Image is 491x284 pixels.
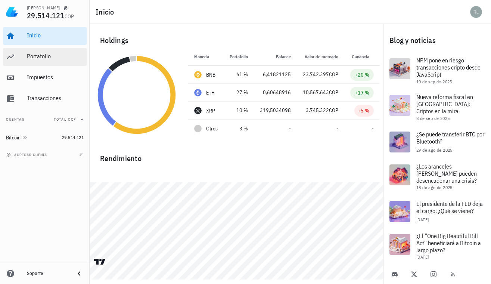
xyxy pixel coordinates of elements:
span: COP [65,13,74,20]
span: 10.567.643 [303,89,329,96]
th: Moneda [188,48,224,66]
div: +20 % [355,71,369,78]
span: 18 de ago de 2025 [416,185,453,190]
div: Portafolio [27,53,84,60]
div: Rendimiento [94,146,379,164]
div: 6,41821125 [260,71,291,78]
span: NPM pone en riesgo transacciones cripto desde JavaScript [416,56,481,78]
div: -5 % [359,107,369,114]
span: 10 de sep de 2025 [416,79,452,84]
a: Nueva reforma fiscal en [GEOGRAPHIC_DATA]: Criptos en la mira 8 de sep de 2025 [383,89,491,126]
div: Holdings [94,28,379,52]
div: 0,60648916 [260,89,291,96]
a: Bitcoin 29.514.121 [3,129,87,146]
a: Portafolio [3,48,87,66]
div: 10 % [230,106,248,114]
span: 29.514.121 [62,135,84,140]
span: Otros [206,125,218,133]
a: Charting by TradingView [93,258,106,265]
a: ¿El “One Big Beautiful Bill Act” beneficiará a Bitcoin a largo plazo? [DATE] [383,228,491,265]
th: Valor de mercado [297,48,344,66]
button: CuentasTotal COP [3,111,87,129]
div: [PERSON_NAME] [27,5,60,11]
div: Transacciones [27,95,84,102]
span: [DATE] [416,217,429,222]
span: ¿Se puede transferir BTC por Bluetooth? [416,130,484,145]
span: 3.745.322 [306,107,329,114]
div: Soporte [27,271,69,277]
span: - [336,125,338,132]
div: BNB [206,71,216,78]
span: [DATE] [416,254,429,260]
span: ¿Los aranceles [PERSON_NAME] pueden desencadenar una crisis? [416,163,477,184]
div: Inicio [27,32,84,39]
div: XRP [206,107,215,114]
a: ¿Los aranceles [PERSON_NAME] pueden desencadenar una crisis? 18 de ago de 2025 [383,158,491,195]
a: Transacciones [3,90,87,108]
div: 319,5034098 [260,106,291,114]
span: Nueva reforma fiscal en [GEOGRAPHIC_DATA]: Criptos en la mira [416,93,473,115]
th: Portafolio [224,48,254,66]
div: +17 % [355,89,369,96]
div: Blog y noticias [383,28,491,52]
a: El presidente de la FED deja el cargo: ¿Qué se viene? [DATE] [383,195,491,228]
span: 29 de ago de 2025 [416,147,453,153]
a: Inicio [3,27,87,45]
img: LedgiFi [6,6,18,18]
span: El presidente de la FED deja el cargo: ¿Qué se viene? [416,200,483,214]
div: Bitcoin [6,135,21,141]
div: BNB-icon [194,71,202,78]
h1: Inicio [96,6,117,18]
a: ¿Se puede transferir BTC por Bluetooth? 29 de ago de 2025 [383,126,491,158]
span: 8 de sep de 2025 [416,115,450,121]
span: Total COP [54,117,76,122]
span: - [372,125,374,132]
span: - [289,125,291,132]
span: COP [329,71,338,78]
div: ETH-icon [194,89,202,96]
span: 29.514.121 [27,10,65,21]
span: COP [329,89,338,96]
div: Impuestos [27,74,84,81]
span: Ganancia [352,54,374,59]
th: Balance [254,48,297,66]
span: agregar cuenta [8,152,47,157]
div: XRP-icon [194,107,202,114]
div: ETH [206,89,215,96]
div: 3 % [230,125,248,133]
span: COP [329,107,338,114]
span: ¿El “One Big Beautiful Bill Act” beneficiará a Bitcoin a largo plazo? [416,232,481,254]
div: 27 % [230,89,248,96]
a: Impuestos [3,69,87,87]
div: 61 % [230,71,248,78]
button: agregar cuenta [4,151,50,158]
a: NPM pone en riesgo transacciones cripto desde JavaScript 10 de sep de 2025 [383,52,491,89]
div: avatar [470,6,482,18]
span: 23.742.397 [303,71,329,78]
